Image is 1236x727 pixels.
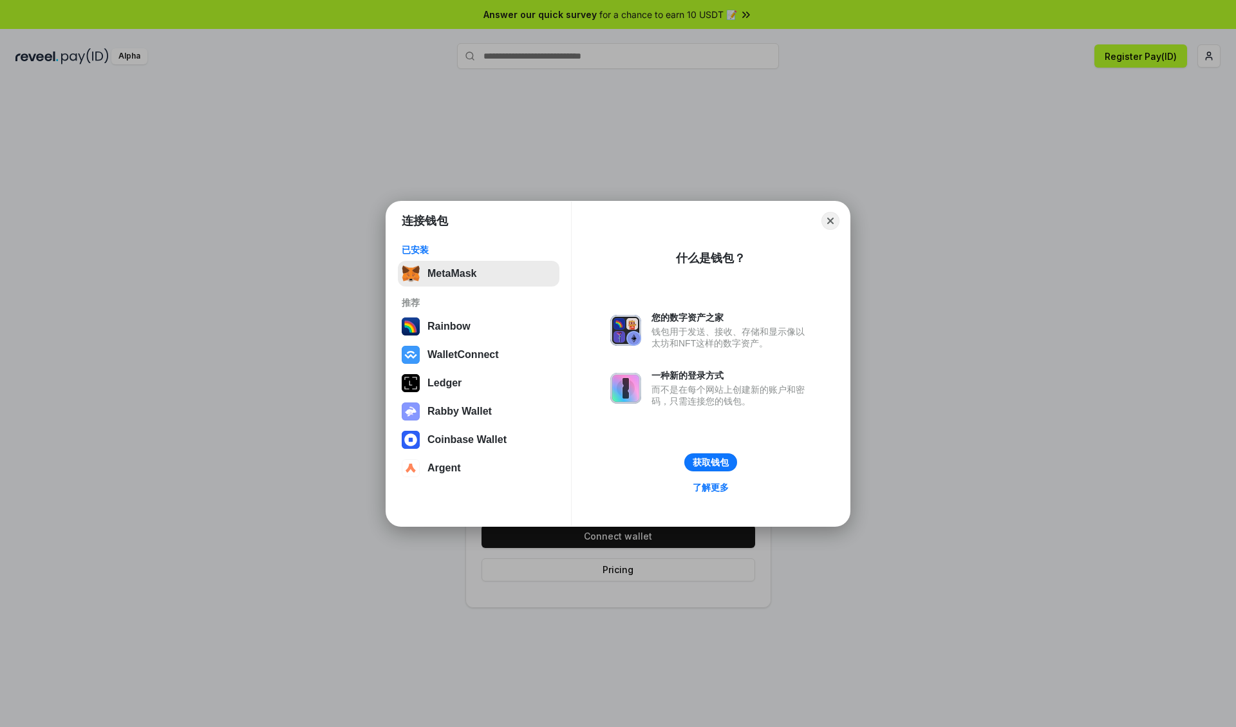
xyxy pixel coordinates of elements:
[685,479,736,496] a: 了解更多
[427,349,499,361] div: WalletConnect
[610,315,641,346] img: svg+xml,%3Csvg%20xmlns%3D%22http%3A%2F%2Fwww.w3.org%2F2000%2Fsvg%22%20fill%3D%22none%22%20viewBox...
[402,374,420,392] img: svg+xml,%3Csvg%20xmlns%3D%22http%3A%2F%2Fwww.w3.org%2F2000%2Fsvg%22%20width%3D%2228%22%20height%3...
[821,212,839,230] button: Close
[427,406,492,417] div: Rabby Wallet
[398,455,559,481] button: Argent
[651,326,811,349] div: 钱包用于发送、接收、存储和显示像以太坊和NFT这样的数字资产。
[684,453,737,471] button: 获取钱包
[402,265,420,283] img: svg+xml,%3Csvg%20fill%3D%22none%22%20height%3D%2233%22%20viewBox%3D%220%200%2035%2033%22%20width%...
[427,377,462,389] div: Ledger
[402,297,556,308] div: 推荐
[402,244,556,256] div: 已安装
[610,373,641,404] img: svg+xml,%3Csvg%20xmlns%3D%22http%3A%2F%2Fwww.w3.org%2F2000%2Fsvg%22%20fill%3D%22none%22%20viewBox...
[427,268,476,279] div: MetaMask
[402,431,420,449] img: svg+xml,%3Csvg%20width%3D%2228%22%20height%3D%2228%22%20viewBox%3D%220%200%2028%2028%22%20fill%3D...
[427,321,471,332] div: Rainbow
[427,462,461,474] div: Argent
[427,434,507,446] div: Coinbase Wallet
[398,342,559,368] button: WalletConnect
[651,312,811,323] div: 您的数字资产之家
[402,459,420,477] img: svg+xml,%3Csvg%20width%3D%2228%22%20height%3D%2228%22%20viewBox%3D%220%200%2028%2028%22%20fill%3D...
[402,346,420,364] img: svg+xml,%3Csvg%20width%3D%2228%22%20height%3D%2228%22%20viewBox%3D%220%200%2028%2028%22%20fill%3D...
[402,317,420,335] img: svg+xml,%3Csvg%20width%3D%22120%22%20height%3D%22120%22%20viewBox%3D%220%200%20120%20120%22%20fil...
[398,261,559,287] button: MetaMask
[402,402,420,420] img: svg+xml,%3Csvg%20xmlns%3D%22http%3A%2F%2Fwww.w3.org%2F2000%2Fsvg%22%20fill%3D%22none%22%20viewBox...
[693,482,729,493] div: 了解更多
[693,457,729,468] div: 获取钱包
[398,314,559,339] button: Rainbow
[676,250,745,266] div: 什么是钱包？
[398,370,559,396] button: Ledger
[402,213,448,229] h1: 连接钱包
[398,427,559,453] button: Coinbase Wallet
[398,399,559,424] button: Rabby Wallet
[651,370,811,381] div: 一种新的登录方式
[651,384,811,407] div: 而不是在每个网站上创建新的账户和密码，只需连接您的钱包。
